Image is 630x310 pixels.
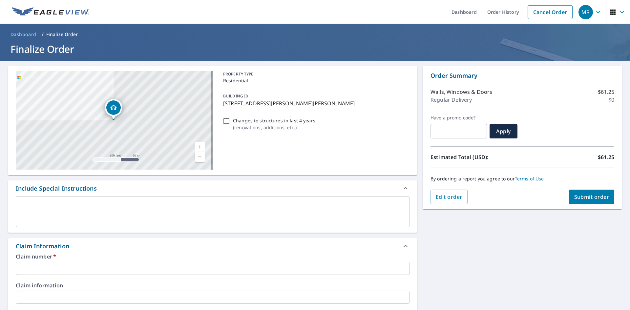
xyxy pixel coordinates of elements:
label: Claim number [16,254,409,259]
button: Edit order [430,190,468,204]
span: Apply [495,128,512,135]
div: Include Special Instructions [8,180,417,196]
p: Regular Delivery [430,96,472,104]
div: Include Special Instructions [16,184,97,193]
button: Apply [490,124,517,138]
p: By ordering a report you agree to our [430,176,614,182]
p: PROPERTY TYPE [223,71,407,77]
p: $0 [608,96,614,104]
div: MR [578,5,593,19]
p: Order Summary [430,71,614,80]
p: Changes to structures in last 4 years [233,117,315,124]
button: Submit order [569,190,615,204]
p: ( renovations, additions, etc. ) [233,124,315,131]
span: Edit order [436,193,462,200]
li: / [42,31,44,38]
h1: Finalize Order [8,42,622,56]
a: Terms of Use [515,176,544,182]
div: Dropped pin, building 1, Residential property, 503 Boles Ave Chenoa, IL 61726 [105,99,122,119]
span: Dashboard [10,31,36,38]
p: Walls, Windows & Doors [430,88,492,96]
p: Residential [223,77,407,84]
p: $61.25 [598,153,614,161]
p: BUILDING ID [223,93,248,99]
label: Have a promo code? [430,115,487,121]
p: $61.25 [598,88,614,96]
a: Current Level 17, Zoom Out [195,152,205,162]
div: Claim Information [8,238,417,254]
nav: breadcrumb [8,29,622,40]
p: Finalize Order [46,31,78,38]
div: Claim Information [16,242,69,251]
p: Estimated Total (USD): [430,153,522,161]
label: Claim information [16,283,409,288]
a: Dashboard [8,29,39,40]
a: Current Level 17, Zoom In [195,142,205,152]
p: [STREET_ADDRESS][PERSON_NAME][PERSON_NAME] [223,99,407,107]
span: Submit order [574,193,609,200]
img: EV Logo [12,7,89,17]
a: Cancel Order [528,5,573,19]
